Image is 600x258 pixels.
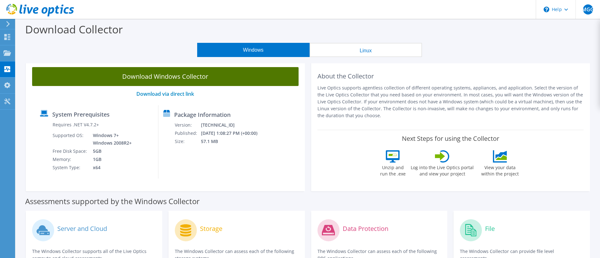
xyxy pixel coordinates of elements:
label: Server and Cloud [57,226,107,232]
label: Package Information [174,112,231,118]
label: Data Protection [343,226,388,232]
label: Next Steps for using the Collector [402,135,499,142]
h2: About the Collector [317,72,584,80]
td: System Type: [52,163,88,172]
td: 1GB [88,155,133,163]
label: System Prerequisites [52,111,110,118]
button: Linux [310,43,422,57]
label: File [485,226,495,232]
button: Windows [197,43,310,57]
td: Memory: [52,155,88,163]
label: View your data within the project [477,163,523,177]
td: 5GB [88,147,133,155]
p: Live Optics supports agentless collection of different operating systems, appliances, and applica... [317,84,584,119]
td: [TECHNICAL_ID] [201,121,266,129]
td: Size: [174,137,201,146]
label: Download Collector [25,22,123,37]
a: Download via direct link [136,90,194,97]
label: Log into the Live Optics portal and view your project [410,163,474,177]
td: Published: [174,129,201,137]
label: Assessments supported by the Windows Collector [25,198,200,204]
svg: \n [544,7,549,12]
span: MGG [583,4,593,14]
td: Free Disk Space: [52,147,88,155]
label: Unzip and run the .exe [378,163,407,177]
a: Download Windows Collector [32,67,299,86]
td: [DATE] 1:08:27 PM (+00:00) [201,129,266,137]
td: Windows 7+ Windows 2008R2+ [88,131,133,147]
td: 57.1 MB [201,137,266,146]
td: Supported OS: [52,131,88,147]
label: Requires .NET V4.7.2+ [53,122,99,128]
label: Storage [200,226,222,232]
td: x64 [88,163,133,172]
td: Version: [174,121,201,129]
